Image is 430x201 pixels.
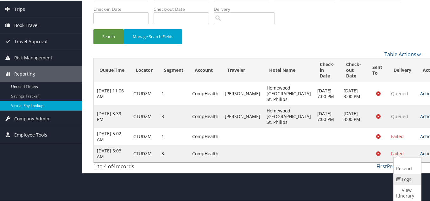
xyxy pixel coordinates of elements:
td: [DATE] 7:00 PM [314,104,340,127]
label: Delivery [214,5,280,12]
span: 4 [113,162,116,169]
span: Risk Management [14,49,52,65]
td: CompHealth [189,127,222,144]
td: [PERSON_NAME] [222,82,263,104]
a: Resend [394,157,420,173]
th: Check-in Date: activate to sort column ascending [314,58,340,82]
span: Travel Approval [14,33,47,49]
span: Book Travel [14,17,39,33]
th: QueueTime: activate to sort column ascending [94,58,130,82]
td: [DATE] 5:02 AM [94,127,130,144]
a: View Itinerary [394,184,420,201]
th: Sent To: activate to sort column ascending [367,58,388,82]
td: [PERSON_NAME] [222,104,263,127]
td: 3 [158,104,189,127]
th: Segment: activate to sort column ascending [158,58,189,82]
span: Failed [391,133,404,139]
div: 1 to 4 of records [93,162,168,173]
label: Check-in Date [93,5,154,12]
td: [DATE] 5:03 AM [94,144,130,162]
span: Queued [391,113,408,119]
td: Homewood [GEOGRAPHIC_DATA] St. Philips [263,104,314,127]
td: CompHealth [189,104,222,127]
td: CompHealth [189,82,222,104]
th: Traveler: activate to sort column ascending [222,58,263,82]
a: Table Actions [384,50,421,57]
th: Delivery: activate to sort column ascending [388,58,417,82]
td: 1 [158,82,189,104]
a: First [376,162,387,169]
td: Homewood [GEOGRAPHIC_DATA] St. Philips [263,82,314,104]
th: Check-out Date: activate to sort column ascending [340,58,367,82]
td: [DATE] 3:39 PM [94,104,130,127]
span: Failed [391,150,404,156]
td: CTUDZM [130,82,158,104]
td: CompHealth [189,144,222,162]
span: Reporting [14,65,35,81]
td: CTUDZM [130,144,158,162]
button: Search [93,29,124,44]
label: Check-out Date [154,5,214,12]
a: Prev [387,162,398,169]
td: [DATE] 3:00 PM [340,104,367,127]
button: Manage Search Fields [124,29,182,44]
td: CTUDZM [130,104,158,127]
span: Employee Tools [14,126,47,142]
th: Hotel Name: activate to sort column ascending [263,58,314,82]
span: Company Admin [14,110,49,126]
td: [DATE] 3:00 PM [340,82,367,104]
th: Account: activate to sort column ascending [189,58,222,82]
td: [DATE] 11:06 AM [94,82,130,104]
td: CTUDZM [130,127,158,144]
span: Queued [391,90,408,96]
td: 1 [158,127,189,144]
td: [DATE] 7:00 PM [314,82,340,104]
td: 3 [158,144,189,162]
span: Trips [14,1,25,17]
a: Logs [394,173,420,184]
th: Locator: activate to sort column ascending [130,58,158,82]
